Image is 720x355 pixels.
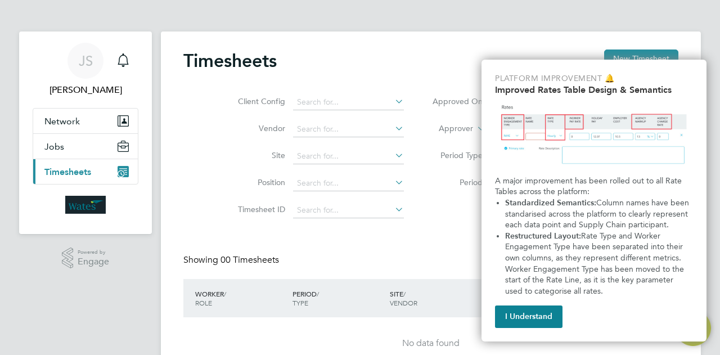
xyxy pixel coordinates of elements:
span: Column names have been standarised across the platform to clearly represent each data point and S... [505,198,691,230]
h2: Timesheets [183,50,277,72]
label: Period Type [432,150,483,160]
img: wates-logo-retina.png [65,196,106,214]
span: Powered by [78,248,109,257]
h2: Improved Rates Table Design & Semantics [495,84,693,95]
span: TYPE [292,298,308,307]
span: Rate Type and Worker Engagement Type have been separated into their own columns, as they represen... [505,231,686,296]
div: No data found [195,338,667,349]
div: PERIOD [290,284,387,313]
div: WORKER [192,284,290,313]
label: Site [235,150,285,160]
img: Updated Rates Table Design & Semantics [495,100,693,171]
label: Approved On [432,96,483,106]
label: Approver [422,123,473,134]
label: Vendor [235,123,285,133]
input: Search for... [293,122,404,137]
a: Go to account details [33,43,138,97]
strong: Restructured Layout: [505,231,581,241]
nav: Main navigation [19,32,152,234]
span: Justinas Skliutas [33,83,138,97]
span: Engage [78,257,109,267]
span: Timesheets [44,167,91,177]
span: VENDOR [390,298,417,307]
div: SITE [387,284,484,313]
span: ROLE [195,298,212,307]
span: Network [44,116,80,127]
a: Go to home page [33,196,138,214]
span: / [317,289,319,298]
button: New Timesheet [604,50,678,68]
input: Search for... [293,95,404,110]
label: Position [235,177,285,187]
strong: Standardized Semantics: [505,198,596,208]
span: JS [79,53,93,68]
input: Search for... [293,149,404,164]
input: Search for... [293,203,404,218]
span: 00 Timesheets [220,254,279,266]
button: I Understand [495,305,562,328]
span: / [224,289,226,298]
span: Jobs [44,141,64,152]
label: Client Config [235,96,285,106]
label: Timesheet ID [235,204,285,214]
p: A major improvement has been rolled out to all Rate Tables across the platform: [495,176,693,197]
input: Search for... [293,176,404,191]
div: Showing [183,254,281,266]
div: Improved Rate Table Semantics [481,60,706,341]
span: / [403,289,406,298]
label: Period [432,177,483,187]
p: Platform Improvement 🔔 [495,73,693,84]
